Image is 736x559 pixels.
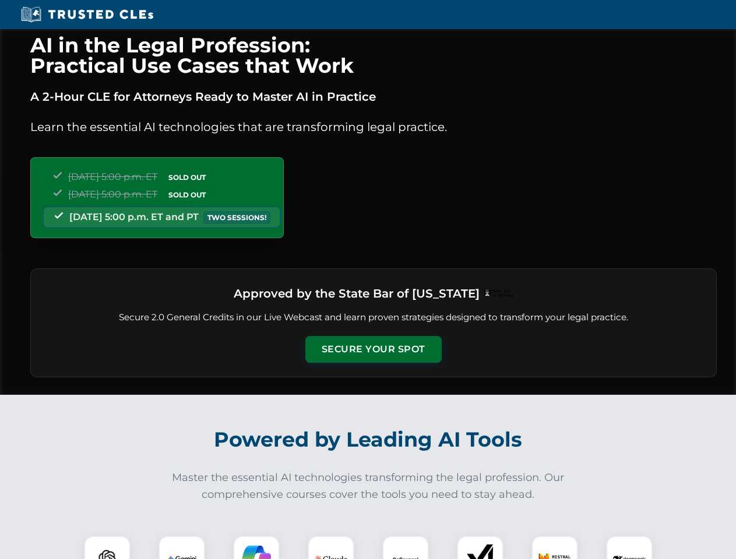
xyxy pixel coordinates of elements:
[45,419,691,460] h2: Powered by Leading AI Tools
[305,336,442,363] button: Secure Your Spot
[45,311,702,324] p: Secure 2.0 General Credits in our Live Webcast and learn proven strategies designed to transform ...
[30,35,717,76] h1: AI in the Legal Profession: Practical Use Cases that Work
[164,171,210,183] span: SOLD OUT
[68,171,157,182] span: [DATE] 5:00 p.m. ET
[484,289,513,298] img: Logo
[30,118,717,136] p: Learn the essential AI technologies that are transforming legal practice.
[30,87,717,106] p: A 2-Hour CLE for Attorneys Ready to Master AI in Practice
[234,283,480,304] h3: Approved by the State Bar of [US_STATE]
[68,189,157,200] span: [DATE] 5:00 p.m. ET
[164,469,572,503] p: Master the essential AI technologies transforming the legal profession. Our comprehensive courses...
[17,6,157,23] img: Trusted CLEs
[164,189,210,201] span: SOLD OUT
